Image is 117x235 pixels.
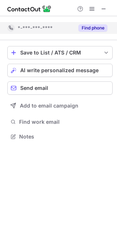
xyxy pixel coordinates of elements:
[7,46,113,59] button: save-profile-one-click
[7,99,113,112] button: Add to email campaign
[78,24,107,32] button: Reveal Button
[7,117,113,127] button: Find work email
[20,85,48,91] span: Send email
[20,50,100,56] div: Save to List / ATS / CRM
[7,64,113,77] button: AI write personalized message
[7,131,113,142] button: Notes
[7,4,52,13] img: ContactOut v5.3.10
[19,133,110,140] span: Notes
[20,67,99,73] span: AI write personalized message
[19,119,110,125] span: Find work email
[7,81,113,95] button: Send email
[20,103,78,109] span: Add to email campaign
